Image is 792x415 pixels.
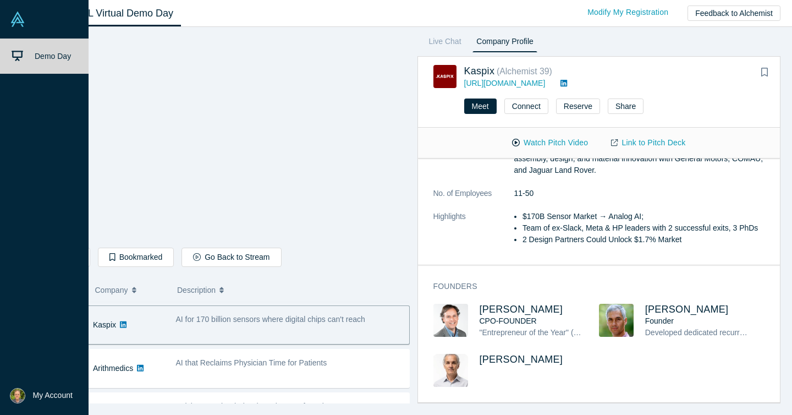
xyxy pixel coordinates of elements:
button: Go Back to Stream [182,248,281,267]
a: Company Profile [472,35,537,52]
span: Company [95,279,128,302]
span: CPO-FOUNDER [480,316,537,325]
img: Alchemist Vault Logo [10,12,25,27]
a: [PERSON_NAME] [480,304,563,315]
a: Link to Pitch Deck [599,133,697,152]
button: Feedback to Alchemist [687,6,780,21]
button: Company [95,279,166,302]
a: Kaspix [464,65,495,77]
button: My Account [10,388,73,403]
a: [URL][DOMAIN_NAME] [464,79,546,88]
a: Kaspix [93,320,116,329]
button: Meet [464,99,497,114]
span: AI for 170 billion sensors where digital chips can't reach [176,315,365,324]
dt: No. of Employees [433,188,514,211]
dd: 11-50 [514,188,765,199]
button: Connect [504,99,548,114]
li: Team of ex-Slack, Meta & HP leaders with 2 successful exits, 3 PhDs [522,222,765,234]
a: Arithmedics [93,364,133,373]
a: Modify My Registration [576,3,680,22]
span: My Account [33,390,73,401]
button: Share [608,99,643,114]
li: $170B Sensor Market → Analog AI; [522,211,765,222]
li: 2 Design Partners Could Unlock $1.7% Market [522,234,765,245]
span: Description [177,279,216,302]
span: Demo Day [35,52,71,61]
button: Bookmark [757,65,772,80]
img: Andres Valdivieso's Profile Image [433,304,468,337]
img: Eduardo Izquierdo's Profile Image [433,354,468,387]
iframe: KASPIX [47,36,409,239]
dt: Highlights [433,211,514,257]
a: Class XL Virtual Demo Day [46,1,181,26]
a: Live Chat [425,35,465,52]
button: Reserve [556,99,600,114]
img: Pablo Zegers's Profile Image [599,304,634,337]
img: Neil Ahlsten's Account [10,388,25,403]
button: Description [177,279,402,302]
a: [PERSON_NAME] [645,304,729,315]
small: ( Alchemist 39 ) [497,67,552,76]
span: AI that Reclaims Physician Time for Patients [176,358,327,367]
button: Bookmarked [98,248,174,267]
span: Founder [645,316,674,325]
span: Solving Supply Chain Chaos in Manufacturing [176,402,333,411]
button: Watch Pitch Video [501,133,599,152]
h3: Founders [433,281,750,292]
img: Kaspix's Logo [433,65,457,88]
a: [PERSON_NAME] [480,354,563,365]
